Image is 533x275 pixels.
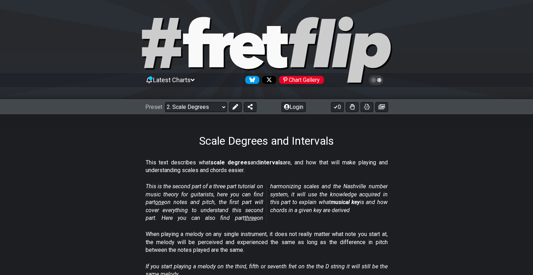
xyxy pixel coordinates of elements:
[279,76,324,84] div: Chart Gallery
[346,102,358,112] button: Toggle Dexterity for all fretkits
[276,76,324,84] a: #fretflip at Pinterest
[242,76,259,84] a: Follow #fretflip at Bluesky
[165,102,227,112] select: Preset
[145,104,162,110] span: Preset
[361,102,373,112] button: Print
[259,159,283,166] strong: intervals
[259,76,276,84] a: Follow #fretflip at X
[245,215,257,221] span: three
[146,159,388,175] p: This text describes what and are, and how that will make playing and understanding scales and cho...
[210,159,250,166] strong: scale degrees
[372,77,380,83] span: Toggle light / dark theme
[146,230,388,254] p: When playing a melody on any single instrument, it does not really matter what note you start at,...
[244,102,256,112] button: Share Preset
[155,199,164,205] span: one
[375,102,388,112] button: Create image
[331,102,344,112] button: 0
[153,76,191,84] span: Latest Charts
[146,183,388,221] em: This is the second part of a three part tutorial on music theory for guitarists, here you can fin...
[199,134,334,148] h1: Scale Degrees and Intervals
[229,102,242,112] button: Edit Preset
[331,199,360,205] strong: musical key
[281,102,306,112] button: Login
